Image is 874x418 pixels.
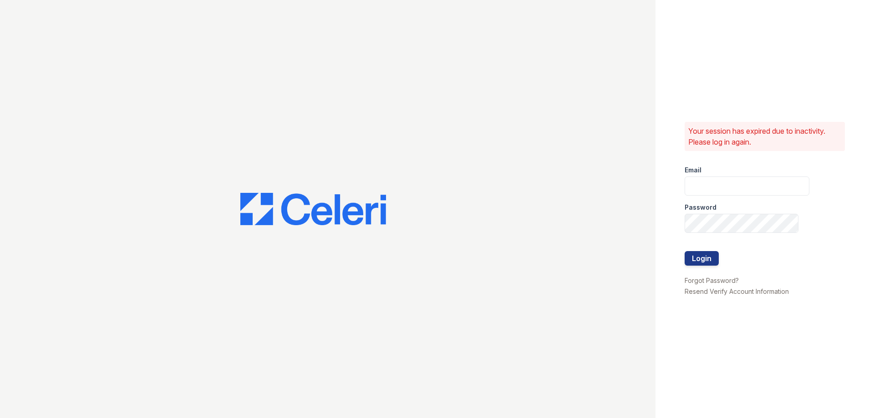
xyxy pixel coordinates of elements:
[685,287,789,295] a: Resend Verify Account Information
[685,166,701,175] label: Email
[685,251,719,266] button: Login
[685,277,739,284] a: Forgot Password?
[685,203,716,212] label: Password
[688,126,841,147] p: Your session has expired due to inactivity. Please log in again.
[240,193,386,226] img: CE_Logo_Blue-a8612792a0a2168367f1c8372b55b34899dd931a85d93a1a3d3e32e68fde9ad4.png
